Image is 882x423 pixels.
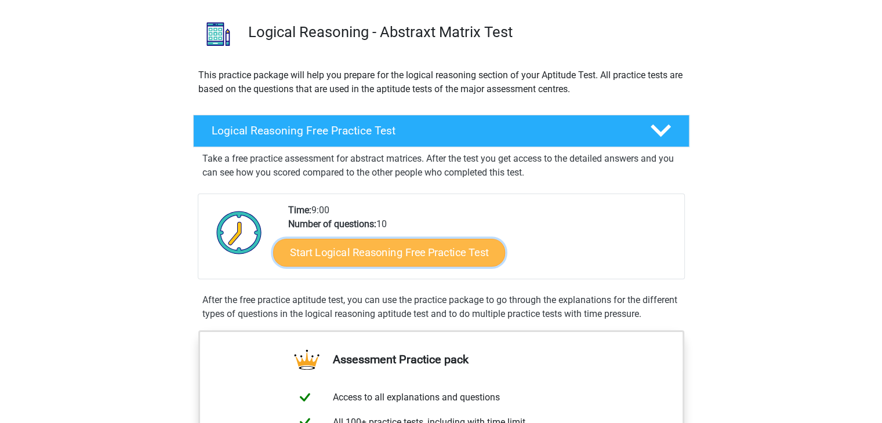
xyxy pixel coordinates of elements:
p: This practice package will help you prepare for the logical reasoning section of your Aptitude Te... [198,68,684,96]
div: 9:00 10 [280,203,684,279]
b: Number of questions: [288,218,376,229]
div: After the free practice aptitude test, you can use the practice package to go through the explana... [198,293,685,321]
h3: Logical Reasoning - Abstraxt Matrix Test [248,23,680,41]
img: logical reasoning [194,9,243,59]
a: Start Logical Reasoning Free Practice Test [273,238,505,266]
b: Time: [288,205,311,216]
a: Logical Reasoning Free Practice Test [188,115,694,147]
p: Take a free practice assessment for abstract matrices. After the test you get access to the detai... [202,152,680,180]
img: Clock [210,203,268,261]
h4: Logical Reasoning Free Practice Test [212,124,631,137]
